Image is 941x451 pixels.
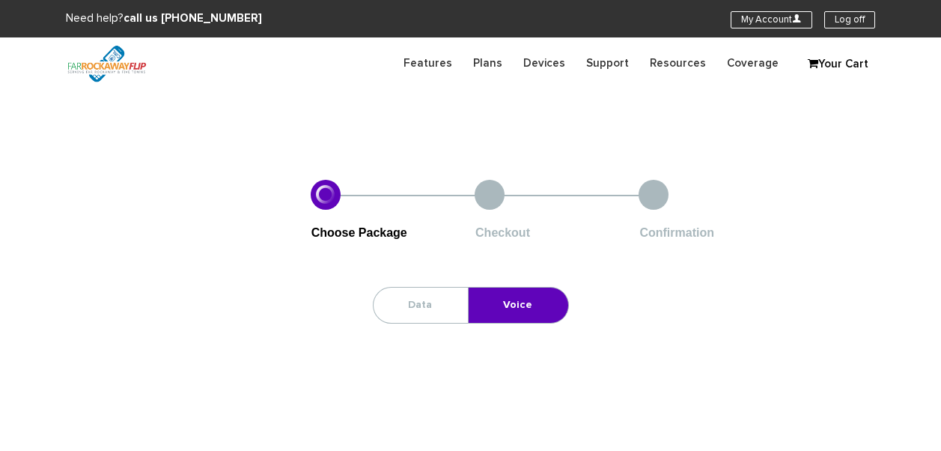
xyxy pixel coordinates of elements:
[576,49,639,78] a: Support
[393,49,463,78] a: Features
[66,13,262,24] span: Need help?
[716,49,789,78] a: Coverage
[374,288,466,323] a: Data
[469,288,567,323] a: Voice
[475,226,530,239] span: Checkout
[463,49,513,78] a: Plans
[124,13,262,24] strong: call us [PHONE_NUMBER]
[639,49,716,78] a: Resources
[800,53,875,76] a: Your Cart
[824,11,875,28] a: Log off
[639,226,714,239] span: Confirmation
[731,11,812,28] a: My AccountU
[513,49,576,78] a: Devices
[792,13,802,23] i: U
[55,37,158,90] img: FiveTownsFlip
[311,226,407,239] span: Choose Package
